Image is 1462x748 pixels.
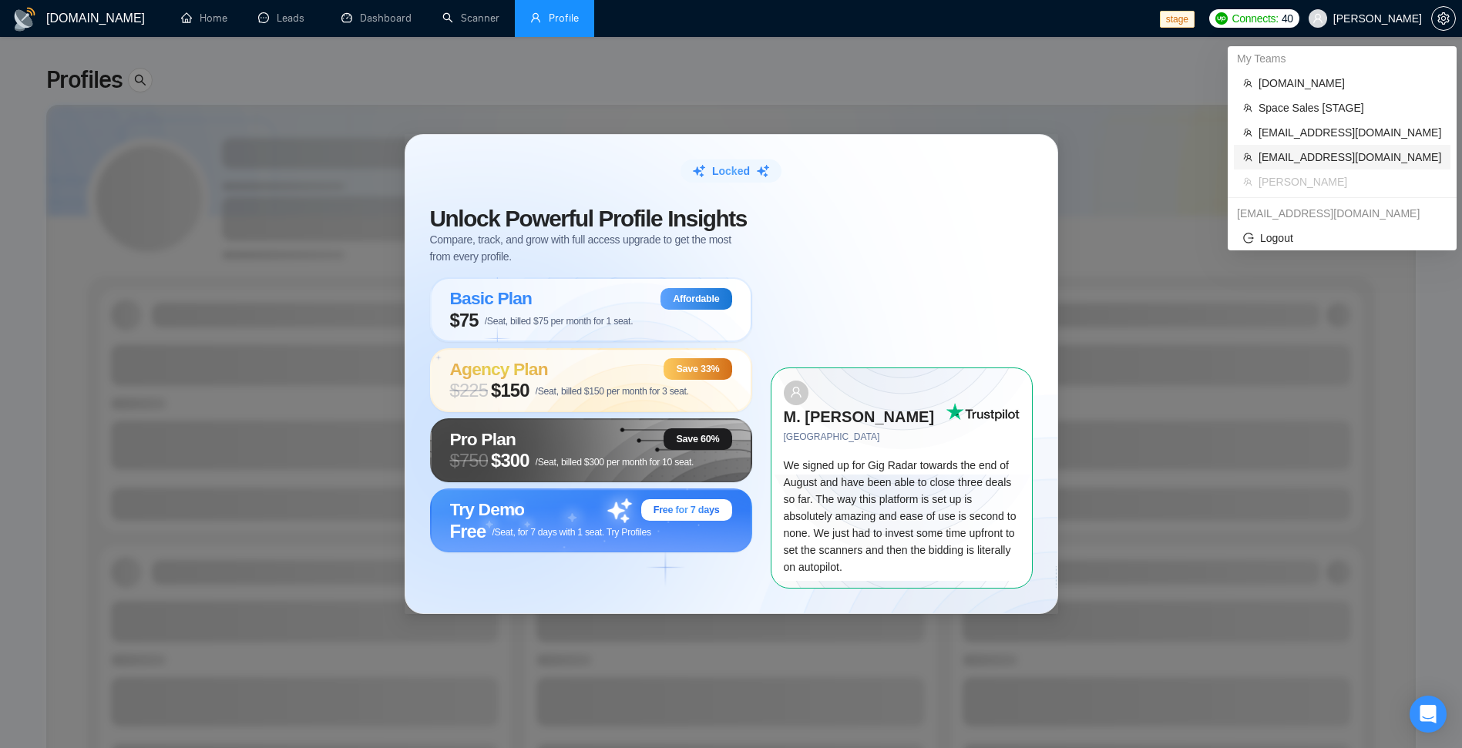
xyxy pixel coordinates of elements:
[1243,79,1252,88] span: team
[1160,11,1195,28] span: stage
[1243,233,1254,243] span: logout
[1259,99,1441,116] span: Space Sales [STAGE]
[692,164,706,178] img: sparkle
[181,12,227,25] a: homeHome
[492,527,650,538] span: /Seat, for 7 days with 1 seat. Try Profiles
[756,164,770,178] img: sparkle
[341,12,412,25] a: dashboardDashboard
[491,450,529,471] span: $300
[430,206,747,231] span: Unlock Insights
[1243,177,1252,186] span: team
[1243,128,1252,137] span: team
[530,12,541,23] span: user
[1243,230,1441,247] span: Logout
[258,12,311,25] a: messageLeads
[1215,12,1228,25] img: upwork-logo.png
[1259,173,1441,190] span: [PERSON_NAME]
[450,499,525,519] span: Try Demo
[450,521,486,542] span: Free
[946,403,1020,421] img: Trust Pilot
[784,459,1017,573] span: We signed up for Gig Radar towards the end of August and have been able to close three deals so f...
[450,310,479,331] span: $75
[536,457,694,468] span: /Seat, billed $300 per month for 10 seat.
[790,386,802,398] span: user
[1243,153,1252,162] span: team
[12,7,37,32] img: logo
[491,380,529,401] span: $150
[676,433,719,445] span: Save 60%
[784,430,946,444] span: [GEOGRAPHIC_DATA]
[1232,10,1279,27] span: Connects:
[450,380,489,401] span: $ 225
[485,316,634,327] span: /Seat, billed $75 per month for 1 seat.
[784,408,935,425] strong: M. [PERSON_NAME]
[676,363,719,375] span: Save 33%
[1243,103,1252,112] span: team
[450,429,516,449] span: Pro Plan
[1431,12,1456,25] a: setting
[1312,13,1323,24] span: user
[1259,75,1441,92] span: [DOMAIN_NAME]
[450,288,533,308] span: Basic Plan
[549,12,579,25] span: Profile
[430,231,752,265] span: Compare, track, and grow with full access upgrade to get the most from every profile.
[1228,46,1457,71] div: My Teams
[673,293,719,305] span: Affordable
[1410,696,1447,733] div: Open Intercom Messenger
[712,163,750,179] span: Locked
[442,12,499,25] a: searchScanner
[1431,6,1456,31] button: setting
[1228,201,1457,226] div: fariz.apriyanto@gigradar.io
[1432,12,1455,25] span: setting
[1259,149,1441,166] span: [EMAIL_ADDRESS][DOMAIN_NAME]
[450,450,489,471] span: $ 750
[1259,124,1441,141] span: [EMAIL_ADDRESS][DOMAIN_NAME]
[536,386,689,397] span: /Seat, billed $150 per month for 3 seat.
[1282,10,1293,27] span: 40
[654,504,720,516] span: Free for 7 days
[450,359,548,379] span: Agency Plan
[505,206,662,231] span: Powerful Profile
